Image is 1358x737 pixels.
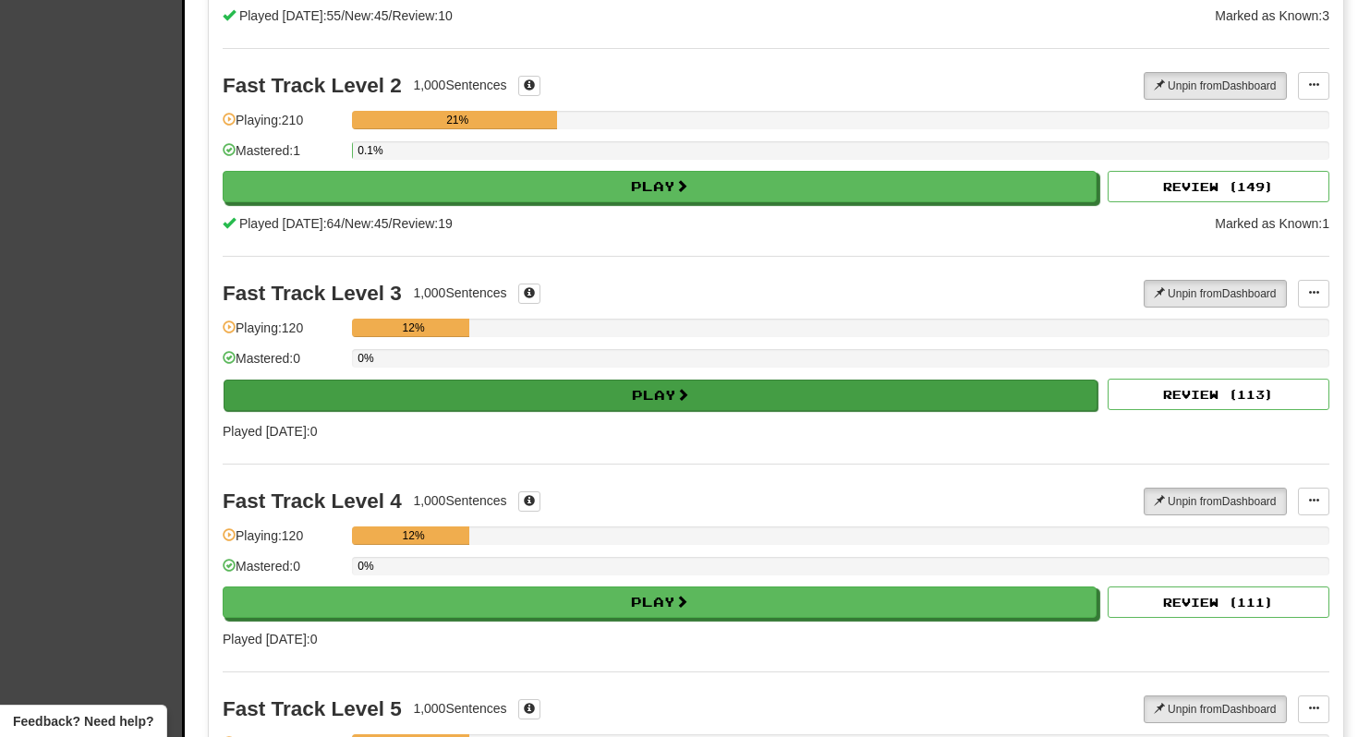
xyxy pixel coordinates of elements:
div: Marked as Known: 3 [1215,6,1329,25]
div: Playing: 120 [223,319,343,349]
button: Unpin fromDashboard [1144,72,1287,100]
div: Mastered: 0 [223,557,343,587]
span: / [389,216,393,231]
div: 1,000 Sentences [413,491,506,510]
div: 12% [358,526,469,545]
div: 1,000 Sentences [413,284,506,302]
span: / [389,8,393,23]
span: New: 45 [345,8,388,23]
button: Play [224,380,1097,411]
span: / [341,216,345,231]
span: Played [DATE]: 55 [239,8,341,23]
div: 1,000 Sentences [413,699,506,718]
div: Playing: 120 [223,526,343,557]
span: Played [DATE]: 0 [223,632,317,646]
span: Open feedback widget [13,712,153,731]
span: New: 45 [345,216,388,231]
button: Unpin fromDashboard [1144,280,1287,308]
div: Mastered: 0 [223,349,343,380]
div: Marked as Known: 1 [1215,214,1329,233]
button: Review (111) [1108,586,1329,618]
button: Play [223,586,1097,618]
button: Review (113) [1108,379,1329,410]
div: 12% [358,319,469,337]
button: Unpin fromDashboard [1144,488,1287,515]
span: Played [DATE]: 64 [239,216,341,231]
div: Fast Track Level 2 [223,74,402,97]
span: / [341,8,345,23]
div: 1,000 Sentences [413,76,506,94]
button: Play [223,171,1097,202]
div: Mastered: 1 [223,141,343,172]
div: Fast Track Level 5 [223,697,402,720]
span: Review: 10 [392,8,452,23]
span: Review: 19 [392,216,452,231]
div: Playing: 210 [223,111,343,141]
span: Played [DATE]: 0 [223,424,317,439]
div: 21% [358,111,557,129]
div: Fast Track Level 3 [223,282,402,305]
button: Unpin fromDashboard [1144,695,1287,723]
button: Review (149) [1108,171,1329,202]
div: Fast Track Level 4 [223,489,402,513]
